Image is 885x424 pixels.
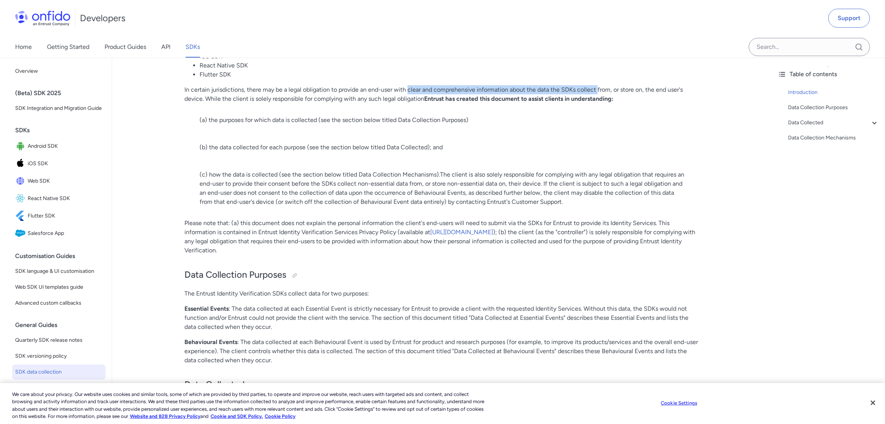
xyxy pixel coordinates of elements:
[15,336,103,345] span: Quarterly SDK release notes
[749,38,870,56] input: Onfido search input field
[12,349,106,364] a: SDK versioning policy
[265,413,295,419] a: Cookie Policy
[161,36,170,58] a: API
[788,88,879,97] a: Introduction
[184,269,699,282] h2: Data Collection Purposes
[12,138,106,155] a: IconAndroid SDKAndroid SDK
[788,103,879,112] a: Data Collection Purposes
[12,296,106,311] a: Advanced custom callbacks
[15,249,109,264] div: Customisation Guides
[130,413,200,419] a: More information about our cookie policy., opens in a new tab
[28,141,103,152] span: Android SDK
[200,116,684,125] p: (a) the purposes for which data is collected (see the section below titled Data Collection Purposes)
[788,133,879,142] a: Data Collection Mechanisms
[865,394,881,411] button: Close
[12,155,106,172] a: IconiOS SDKiOS SDK
[184,338,237,346] strong: Behavioural Events
[12,365,106,380] a: SDK data collection
[12,333,106,348] a: Quarterly SDK release notes
[12,225,106,242] a: IconSalesforce AppSalesforce App
[105,36,146,58] a: Product Guides
[184,305,229,312] strong: Essential Events
[80,12,125,24] h1: Developers
[424,95,613,102] strong: Entrust has created this document to assist clients in understanding:
[15,86,109,101] div: (Beta) SDK 2025
[184,85,699,103] p: In certain jurisdictions, there may be a legal obligation to provide an end-user with clear and c...
[12,264,106,279] a: SDK language & UI customisation
[655,396,702,411] button: Cookie Settings
[788,118,879,127] a: Data Collected
[15,283,103,292] span: Web SDK UI templates guide
[15,352,103,361] span: SDK versioning policy
[12,391,487,420] div: We care about your privacy. Our website uses cookies and similar tools, some of which are provide...
[15,104,103,113] span: SDK Integration and Migration Guide
[15,176,28,186] img: IconWeb SDK
[200,61,699,70] li: React Native SDK
[12,190,106,207] a: IconReact Native SDKReact Native SDK
[28,193,103,204] span: React Native SDK
[28,211,103,221] span: Flutter SDK
[12,280,106,295] a: Web SDK UI templates guide
[15,67,103,76] span: Overview
[200,170,684,207] p: (c) how the data is collected (see the section below titled Data Collection Mechanisms).The clien...
[15,123,109,138] div: SDKs
[184,379,699,391] h2: Data Collected
[15,267,103,276] span: SDK language & UI customisation
[15,228,28,239] img: IconSalesforce App
[15,158,28,169] img: IconiOS SDK
[15,368,103,377] span: SDK data collection
[200,143,684,152] p: (b) the data collected for each purpose (see the section below titled Data Collected); and
[186,36,200,58] a: SDKs
[184,304,699,332] p: : The data collected at each Essential Event is strictly necessary for Entrust to provide a clien...
[28,176,103,186] span: Web SDK
[28,158,103,169] span: iOS SDK
[28,228,103,239] span: Salesforce App
[184,219,699,255] p: Please note that: (a) this document does not explain the personal information the client's end-us...
[777,70,879,79] div: Table of contents
[200,70,699,79] li: Flutter SDK
[12,208,106,224] a: IconFlutter SDKFlutter SDK
[15,141,28,152] img: IconAndroid SDK
[184,338,699,365] p: : The data collected at each Behavioural Event is used by Entrust for product and research purpos...
[12,380,106,405] a: Integrating the Web SDK in webviews
[15,36,32,58] a: Home
[47,36,89,58] a: Getting Started
[184,289,699,298] p: The Entrust Identity Verification SDKs collect data for two purposes:
[12,101,106,116] a: SDK Integration and Migration Guide
[15,318,109,333] div: General Guides
[12,64,106,79] a: Overview
[15,211,28,221] img: IconFlutter SDK
[430,228,493,236] a: [URL][DOMAIN_NAME]
[15,193,28,204] img: IconReact Native SDK
[12,173,106,189] a: IconWeb SDKWeb SDK
[211,413,263,419] a: Cookie and SDK Policy.
[15,11,70,26] img: Onfido Logo
[828,9,870,28] a: Support
[15,299,103,308] span: Advanced custom callbacks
